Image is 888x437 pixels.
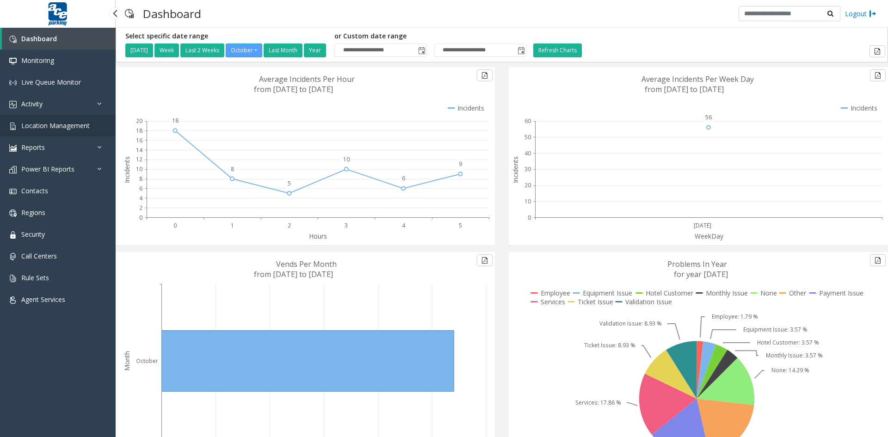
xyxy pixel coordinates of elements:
text: 2 [288,222,291,229]
text: 4 [402,222,406,229]
button: Year [304,43,326,57]
text: WeekDay [695,232,724,240]
img: 'icon' [9,275,17,282]
button: Export to pdf [870,69,886,81]
img: 'icon' [9,209,17,217]
button: October [226,43,262,57]
text: 0 [528,214,531,222]
span: Activity [21,99,43,108]
text: 40 [524,149,531,157]
span: Monitoring [21,56,54,65]
text: 20 [136,117,142,125]
text: 50 [524,133,531,141]
button: Last Month [264,43,302,57]
a: Dashboard [2,28,116,49]
text: 56 [705,113,712,121]
img: 'icon' [9,166,17,173]
img: 'icon' [9,231,17,239]
text: Vends Per Month [276,259,337,269]
img: 'icon' [9,296,17,304]
text: 10 [136,165,142,173]
text: 6 [402,174,405,182]
img: 'icon' [9,123,17,130]
span: Location Management [21,121,90,130]
text: from [DATE] to [DATE] [645,84,724,94]
text: 3 [345,222,348,229]
text: None: 14.29 % [771,366,809,374]
img: logout [869,9,876,18]
text: Incidents [123,156,131,183]
text: October [136,357,158,365]
span: Live Queue Monitor [21,78,81,86]
text: Month [123,351,131,371]
img: 'icon' [9,79,17,86]
text: from [DATE] to [DATE] [254,269,333,279]
text: Services: 17.86 % [575,399,621,406]
text: 20 [524,181,531,189]
span: Contacts [21,186,48,195]
text: 10 [343,155,350,163]
text: Equipment Issue: 3.57 % [743,326,808,333]
text: 6 [139,185,142,192]
a: Logout [845,9,876,18]
text: 30 [524,165,531,173]
h5: or Custom date range [334,32,526,40]
button: Export to pdf [869,45,885,57]
img: 'icon' [9,144,17,152]
img: 'icon' [9,188,17,195]
text: 0 [139,214,142,222]
img: 'icon' [9,57,17,65]
text: Ticket Issue: 8.93 % [584,341,635,349]
text: Validation Issue: 8.93 % [599,320,662,327]
text: Problems In Year [667,259,727,269]
text: 4 [139,194,143,202]
span: Dashboard [21,34,57,43]
button: Week [154,43,179,57]
span: Toggle popup [416,44,426,57]
text: Average Incidents Per Hour [259,74,355,84]
span: Rule Sets [21,273,49,282]
h3: Dashboard [138,2,206,25]
span: Power BI Reports [21,165,74,173]
text: 10 [524,197,531,205]
text: Incidents [511,156,520,183]
text: 8 [139,175,142,183]
span: Agent Services [21,295,65,304]
text: 18 [136,127,142,135]
span: Regions [21,208,45,217]
text: 60 [524,117,531,125]
text: Hotel Customer: 3.57 % [757,339,819,346]
text: 9 [459,160,462,168]
button: Last 2 Weeks [180,43,224,57]
text: 0 [173,222,177,229]
img: 'icon' [9,101,17,108]
span: Reports [21,143,45,152]
img: 'icon' [9,36,17,43]
text: 1 [231,222,234,229]
text: 5 [288,179,291,187]
text: for year [DATE] [674,269,728,279]
h5: Select specific date range [125,32,327,40]
img: pageIcon [125,2,134,25]
button: Export to pdf [477,69,493,81]
span: Security [21,230,45,239]
span: Toggle popup [516,44,526,57]
text: [DATE] [694,222,711,229]
text: 8 [231,165,234,173]
text: 16 [136,136,142,144]
button: [DATE] [125,43,153,57]
text: 14 [136,146,143,154]
text: 12 [136,155,142,163]
text: Hours [309,232,327,240]
span: Call Centers [21,252,57,260]
button: Export to pdf [870,254,886,266]
button: Refresh Charts [533,43,582,57]
button: Export to pdf [477,254,493,266]
text: 2 [139,204,142,212]
text: 5 [459,222,462,229]
text: Employee: 1.79 % [712,313,758,320]
text: from [DATE] to [DATE] [254,84,333,94]
text: Monthly Issue: 3.57 % [766,351,823,359]
img: 'icon' [9,253,17,260]
text: 18 [172,117,179,124]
